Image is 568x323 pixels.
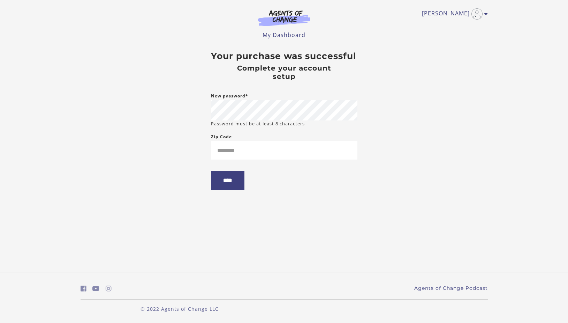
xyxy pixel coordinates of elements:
[211,120,305,127] small: Password must be at least 8 characters
[211,133,232,141] label: Zip Code
[81,305,279,313] p: © 2022 Agents of Change LLC
[414,285,488,292] a: Agents of Change Podcast
[92,284,99,294] a: https://www.youtube.com/c/AgentsofChangeTestPrepbyMeaganMitchell (Open in a new window)
[422,8,484,20] a: Toggle menu
[106,285,112,292] i: https://www.instagram.com/agentsofchangeprep/ (Open in a new window)
[263,31,305,39] a: My Dashboard
[106,284,112,294] a: https://www.instagram.com/agentsofchangeprep/ (Open in a new window)
[211,92,248,100] label: New password*
[81,284,86,294] a: https://www.facebook.com/groups/aswbtestprep (Open in a new window)
[92,285,99,292] i: https://www.youtube.com/c/AgentsofChangeTestPrepbyMeaganMitchell (Open in a new window)
[226,64,343,81] h4: Complete your account setup
[251,10,318,26] img: Agents of Change Logo
[81,285,86,292] i: https://www.facebook.com/groups/aswbtestprep (Open in a new window)
[211,51,357,61] h3: Your purchase was successful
